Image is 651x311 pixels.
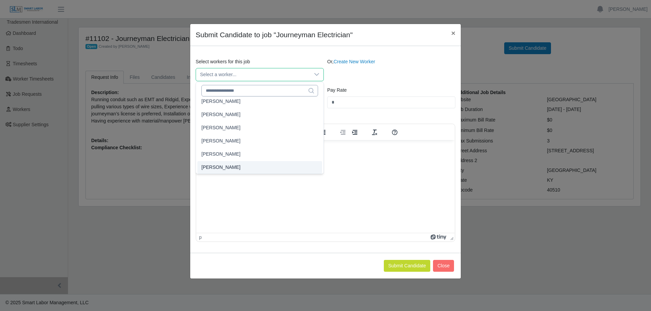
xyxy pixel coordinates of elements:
span: [PERSON_NAME] [201,164,240,171]
li: Dominique Newcomb [197,108,322,121]
button: Decrease indent [337,128,349,137]
h4: Submit Candidate to job "Journeyman Electrician" [196,29,353,40]
button: Help [389,128,400,137]
li: Dustin Vandeventer [197,148,322,160]
div: Or, [325,58,457,81]
li: Donaji Muniz [197,121,322,134]
label: Select workers for this job [196,58,250,65]
label: Pay Rate [327,87,347,94]
button: Clear formatting [369,128,380,137]
li: Eddey Veloz Padron [197,161,322,174]
div: Press the Up and Down arrow keys to resize the editor. [448,233,455,241]
span: [PERSON_NAME] [201,137,240,145]
span: [PERSON_NAME] [201,124,240,131]
button: Close [433,260,454,272]
li: Dom Newcomb [197,95,322,108]
button: Increase indent [349,128,360,137]
span: [PERSON_NAME] [201,98,240,105]
button: Close [446,24,461,42]
span: Select a worker... [196,68,310,81]
span: × [451,29,455,37]
iframe: Rich Text Area [196,140,455,233]
button: Submit Candidate [384,260,430,272]
span: [PERSON_NAME] [201,151,240,158]
span: [PERSON_NAME] [201,111,240,118]
a: Create New Worker [334,59,375,64]
a: Powered by Tiny [431,235,448,240]
div: p [199,235,202,240]
li: Douglas Richardson [197,135,322,147]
